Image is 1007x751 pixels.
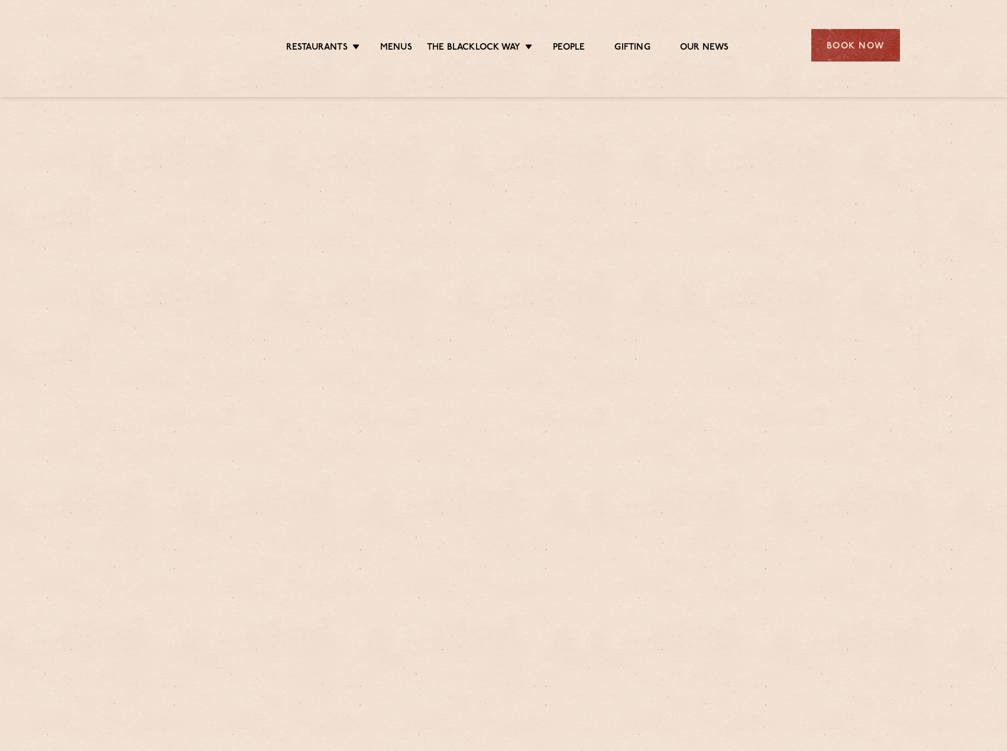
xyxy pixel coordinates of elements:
[427,42,520,55] a: The Blacklock Way
[553,42,585,55] a: People
[680,42,729,55] a: Our News
[614,42,650,55] a: Gifting
[811,29,900,61] div: Book Now
[286,42,348,55] a: Restaurants
[108,11,210,79] img: svg%3E
[380,42,412,55] a: Menus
